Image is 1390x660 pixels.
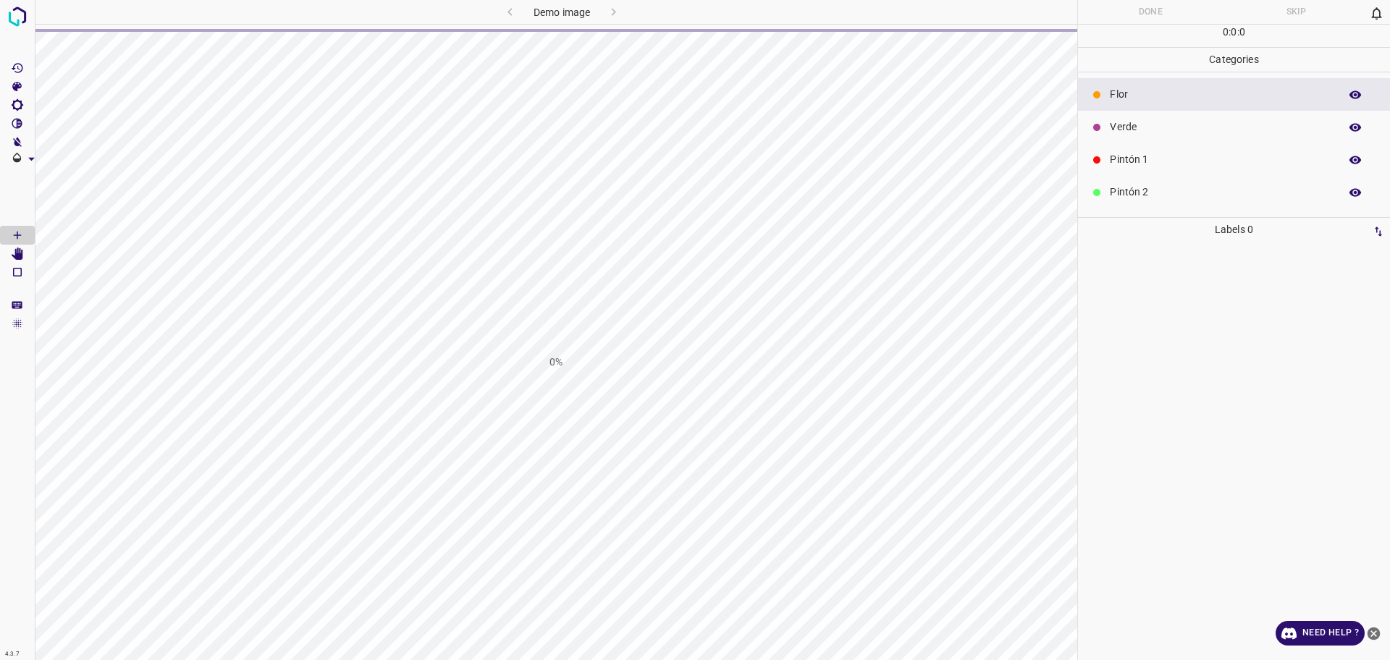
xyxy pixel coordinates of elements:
div: Pintón 3 [1078,208,1390,241]
h1: 0% [549,355,563,370]
img: logo [4,4,30,30]
p: Categories [1078,48,1390,72]
p: 0 [1223,25,1229,40]
p: Labels 0 [1082,218,1386,242]
button: close-help [1365,621,1383,646]
h6: Demo image [534,4,590,24]
p: Pintón 2 [1110,185,1332,200]
p: Pintón 1 [1110,152,1332,167]
div: Pintón 1 [1078,143,1390,176]
p: 0 [1239,25,1245,40]
div: Verde [1078,111,1390,143]
a: Need Help ? [1276,621,1365,646]
div: 4.3.7 [1,648,23,660]
p: 0 [1231,25,1237,40]
div: Pintón 2 [1078,176,1390,208]
p: Verde [1110,119,1332,135]
p: Flor [1110,87,1332,102]
div: Flor [1078,78,1390,111]
div: : : [1223,25,1245,47]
